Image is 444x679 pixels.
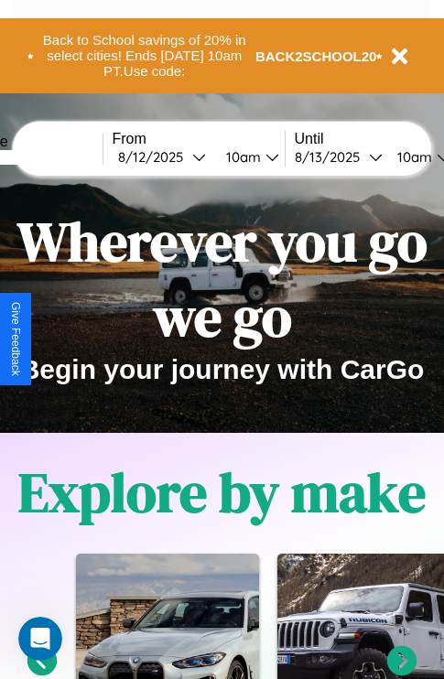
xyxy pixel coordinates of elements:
[34,27,255,84] button: Back to School savings of 20% in select cities! Ends [DATE] 10am PT.Use code:
[9,302,22,376] div: Give Feedback
[113,147,211,167] button: 8/12/2025
[255,48,377,64] b: BACK2SCHOOL20
[211,147,285,167] button: 10am
[118,148,192,166] div: 8 / 12 / 2025
[18,617,62,661] iframe: Intercom live chat
[18,455,426,530] h1: Explore by make
[217,148,265,166] div: 10am
[388,148,437,166] div: 10am
[113,131,285,147] label: From
[295,148,369,166] div: 8 / 13 / 2025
